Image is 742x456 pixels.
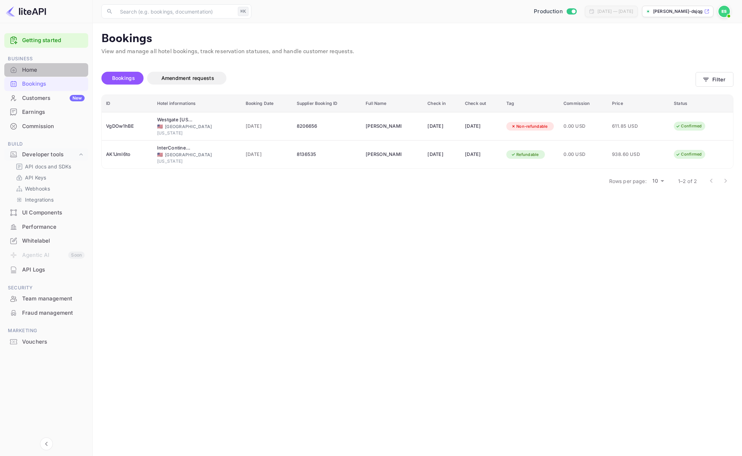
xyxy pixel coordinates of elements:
[102,95,153,112] th: ID
[25,174,46,181] p: API Keys
[4,148,88,161] div: Developer tools
[22,94,85,102] div: Customers
[25,196,54,203] p: Integrations
[112,75,135,81] span: Bookings
[157,124,163,129] span: United States of America
[13,194,85,205] div: Integrations
[4,120,88,133] a: Commission
[4,77,88,91] div: Bookings
[366,149,401,160] div: Ethan Sayre
[531,7,579,16] div: Switch to Sandbox mode
[4,284,88,292] span: Security
[423,95,461,112] th: Check in
[22,80,85,88] div: Bookings
[608,95,670,112] th: Price
[671,122,706,131] div: Confirmed
[506,150,543,159] div: Refundable
[22,122,85,131] div: Commission
[13,161,85,172] div: API docs and SDKs
[25,185,50,192] p: Webhooks
[612,122,648,130] span: 611.85 USD
[246,151,288,158] span: [DATE]
[246,122,288,130] span: [DATE]
[696,72,733,87] button: Filter
[4,140,88,148] span: Build
[4,292,88,306] div: Team management
[16,196,82,203] a: Integrations
[13,172,85,183] div: API Keys
[612,151,648,158] span: 938.60 USD
[241,95,292,112] th: Booking Date
[13,183,85,194] div: Webhooks
[16,174,82,181] a: API Keys
[4,120,88,133] div: Commission
[4,335,88,348] a: Vouchers
[157,123,237,130] div: [GEOGRAPHIC_DATA]
[102,95,733,169] table: booking table
[238,7,249,16] div: ⌘K
[678,177,697,185] p: 1–2 of 2
[22,36,85,45] a: Getting started
[4,105,88,118] a: Earnings
[563,122,603,130] span: 0.00 USD
[297,149,357,160] div: 8136535
[4,63,88,76] a: Home
[4,55,88,63] span: Business
[4,306,88,319] a: Fraud management
[157,152,237,158] div: [GEOGRAPHIC_DATA]
[502,95,559,112] th: Tag
[157,158,237,164] div: [US_STATE]
[16,163,82,170] a: API docs and SDKs
[22,309,85,317] div: Fraud management
[106,121,149,132] div: VgDOw1hBE
[116,4,235,19] input: Search (e.g. bookings, documentation)
[153,95,241,112] th: Hotel informations
[101,72,696,85] div: account-settings tabs
[22,151,77,159] div: Developer tools
[4,234,88,247] a: Whitelabel
[670,95,733,112] th: Status
[101,47,733,56] p: View and manage all hotel bookings, track reservation statuses, and handle customer requests.
[4,33,88,48] div: Getting started
[157,116,193,123] div: Westgate New York Grand Central
[461,95,502,112] th: Check out
[4,91,88,105] a: CustomersNew
[427,149,456,160] div: [DATE]
[4,292,88,305] a: Team management
[101,32,733,46] p: Bookings
[563,151,603,158] span: 0.00 USD
[4,263,88,276] a: API Logs
[559,95,608,112] th: Commission
[4,220,88,233] a: Performance
[718,6,730,17] img: Ethan Sayre
[292,95,361,112] th: Supplier Booking ID
[161,75,214,81] span: Amendment requests
[650,176,667,186] div: 10
[22,223,85,231] div: Performance
[465,121,498,132] div: [DATE]
[22,237,85,245] div: Whitelabel
[366,121,401,132] div: Ethan Sayre
[25,163,71,170] p: API docs and SDKs
[22,108,85,116] div: Earnings
[4,263,88,277] div: API Logs
[653,8,703,15] p: [PERSON_NAME]-dsjqg.nuit...
[22,266,85,274] div: API Logs
[506,122,552,131] div: Non-refundable
[6,6,46,17] img: LiteAPI logo
[297,121,357,132] div: 8206656
[427,121,456,132] div: [DATE]
[4,327,88,335] span: Marketing
[157,152,163,157] span: United States of America
[534,7,563,16] span: Production
[40,437,53,450] button: Collapse navigation
[609,177,647,185] p: Rows per page:
[16,185,82,192] a: Webhooks
[671,150,706,159] div: Confirmed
